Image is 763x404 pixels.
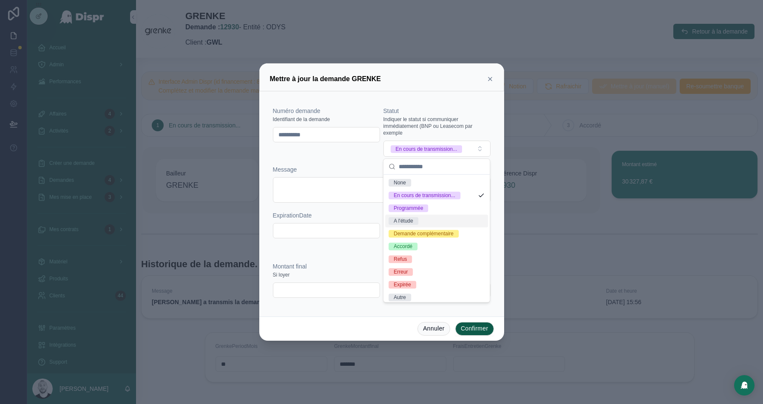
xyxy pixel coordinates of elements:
span: Numéro demande [273,107,321,114]
span: Si loyer [273,271,290,278]
span: Message [273,166,297,173]
span: Montant final [273,263,307,270]
div: None [394,179,406,186]
div: Autre [394,294,406,301]
span: ExpirationDate [273,212,312,219]
div: Erreur [394,268,408,276]
div: Refus [394,255,407,263]
div: Demande complémentaire [394,230,454,237]
h3: Mettre à jour la demande GRENKE [270,74,381,84]
button: Confirmer [455,322,494,336]
span: Indiquer le statut si communiquer immédiatement (BNP ou Leasecom par exemple [383,116,491,136]
div: Accordé [394,243,412,250]
div: A l'étude [394,217,413,225]
div: Open Intercom Messenger [734,375,754,396]
button: Annuler [417,322,450,336]
div: Expirée [394,281,411,288]
div: En cours de transmission... [396,145,457,153]
div: Programmée [394,204,423,212]
div: En cours de transmission... [394,192,455,199]
span: Identifiant de la demande [273,116,330,123]
span: Statut [383,107,399,114]
button: Select Button [383,141,491,157]
div: Suggestions [383,175,490,302]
